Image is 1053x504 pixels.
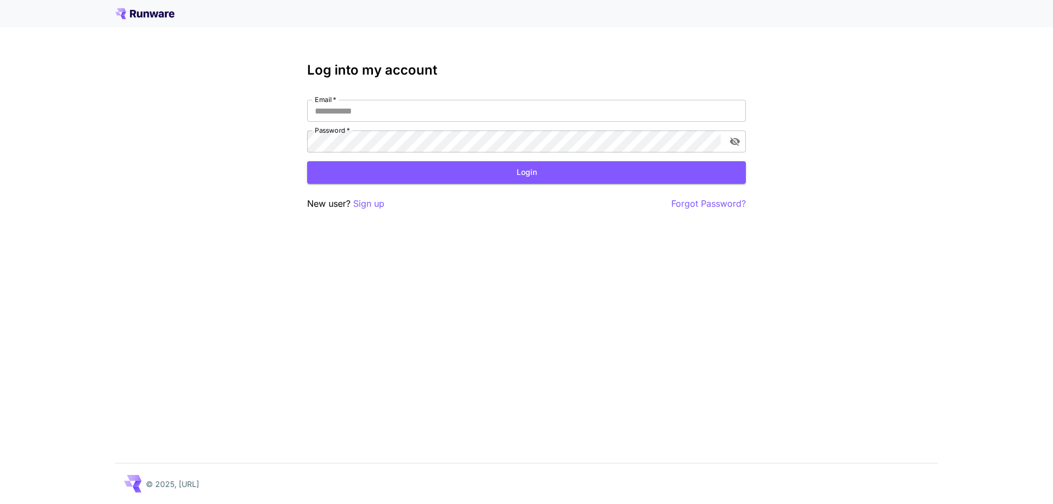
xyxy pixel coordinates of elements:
[307,63,746,78] h3: Log into my account
[315,126,350,135] label: Password
[307,161,746,184] button: Login
[725,132,745,151] button: toggle password visibility
[315,95,336,104] label: Email
[307,197,384,211] p: New user?
[671,197,746,211] button: Forgot Password?
[353,197,384,211] button: Sign up
[146,478,199,490] p: © 2025, [URL]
